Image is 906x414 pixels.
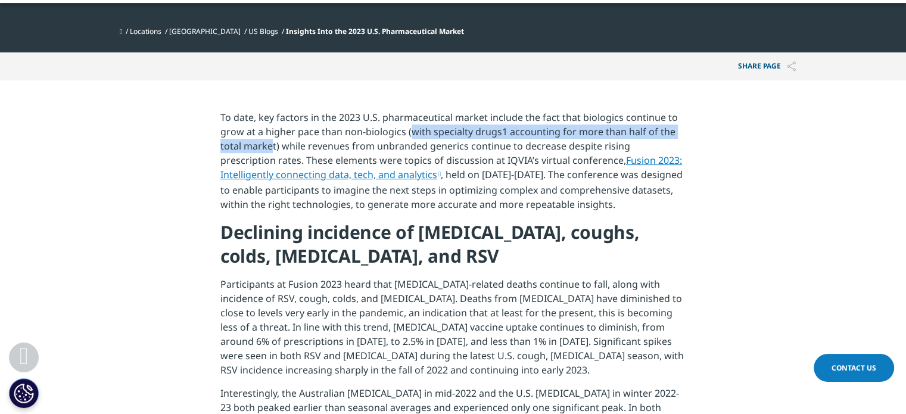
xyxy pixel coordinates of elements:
p: Participants at Fusion 2023 heard that [MEDICAL_DATA]-related deaths continue to fall, along with... [220,277,686,386]
a: Locations [130,26,161,36]
a: Contact Us [814,354,894,382]
h4: Declining incidence of [MEDICAL_DATA], coughs, colds, [MEDICAL_DATA], and RSV [220,220,686,277]
a: [GEOGRAPHIC_DATA] [169,26,241,36]
span: Insights Into the 2023 U.S. Pharmaceutical Market [286,26,464,36]
p: Share PAGE [729,52,805,80]
button: Share PAGEShare PAGE [729,52,805,80]
span: Contact Us [832,363,876,373]
a: Fusion 2023: Intelligently connecting data, tech, and analytics [220,154,682,181]
p: To date, key factors in the 2023 U.S. pharmaceutical market include the fact that biologics conti... [220,110,686,220]
button: Cookie Settings [9,378,39,408]
img: Share PAGE [787,61,796,71]
a: US Blogs [248,26,278,36]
